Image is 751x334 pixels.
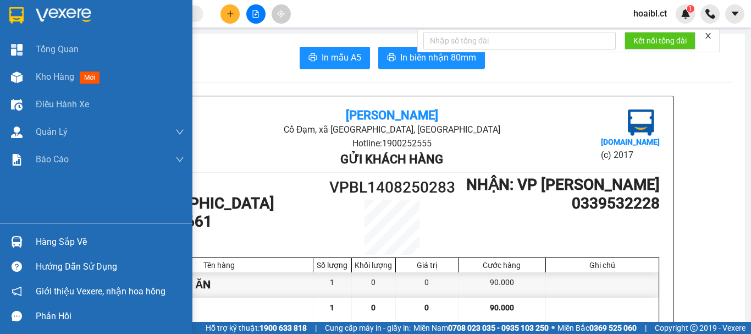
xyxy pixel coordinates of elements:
[355,261,393,270] div: Khối lượng
[36,125,68,139] span: Quản Lý
[413,322,549,334] span: Miền Nam
[36,234,184,250] div: Hàng sắp về
[424,303,429,312] span: 0
[36,259,184,275] div: Hướng dẫn sử dụng
[400,51,476,64] span: In biên nhận 80mm
[557,322,637,334] span: Miền Bắc
[11,72,23,83] img: warehouse-icon
[213,136,570,150] li: Hotline: 1900252555
[396,272,459,297] div: 0
[461,261,543,270] div: Cước hàng
[325,322,411,334] span: Cung cấp máy in - giấy in:
[371,303,375,312] span: 0
[272,4,291,24] button: aim
[11,154,23,166] img: solution-icon
[330,303,334,312] span: 1
[313,272,352,297] div: 1
[308,53,317,63] span: printer
[300,47,370,69] button: printerIn mẫu A5
[688,5,692,13] span: 1
[220,4,240,24] button: plus
[601,148,660,162] li: (c) 2017
[259,324,307,332] strong: 1900 633 818
[124,212,325,231] h1: 0383630661
[315,322,317,334] span: |
[346,108,438,122] b: [PERSON_NAME]
[11,127,23,138] img: warehouse-icon
[252,10,259,18] span: file-add
[690,324,698,332] span: copyright
[705,9,715,19] img: phone-icon
[125,272,313,297] div: 1 XỐP THỨC ĂN
[246,4,266,24] button: file-add
[645,322,647,334] span: |
[725,4,744,24] button: caret-down
[687,5,694,13] sup: 1
[549,261,656,270] div: Ghi chú
[227,10,234,18] span: plus
[466,176,660,194] b: NHẬN : VP [PERSON_NAME]
[36,42,79,56] span: Tổng Quan
[277,10,285,18] span: aim
[681,9,691,19] img: icon-new-feature
[124,176,274,212] b: GỬI : VP [GEOGRAPHIC_DATA]
[704,32,712,40] span: close
[601,138,660,146] b: [DOMAIN_NAME]
[551,326,555,330] span: ⚪️
[322,51,361,64] span: In mẫu A5
[628,109,654,136] img: logo.jpg
[11,236,23,248] img: warehouse-icon
[11,99,23,111] img: warehouse-icon
[633,35,687,47] span: Kết nối tổng đài
[589,324,637,332] strong: 0369 525 060
[12,261,22,272] span: question-circle
[36,72,74,82] span: Kho hàng
[12,311,22,321] span: message
[80,72,100,84] span: mới
[378,47,485,69] button: printerIn biên nhận 80mm
[175,155,184,164] span: down
[459,272,546,297] div: 90.000
[387,53,396,63] span: printer
[352,272,396,297] div: 0
[490,303,514,312] span: 90.000
[625,32,695,50] button: Kết nối tổng đài
[423,32,616,50] input: Nhập số tổng đài
[459,194,660,213] h1: 0339532228
[625,7,676,20] span: hoaibl.ct
[730,9,740,19] span: caret-down
[12,286,22,297] span: notification
[213,123,570,136] li: Cổ Đạm, xã [GEOGRAPHIC_DATA], [GEOGRAPHIC_DATA]
[340,152,443,166] b: Gửi khách hàng
[36,308,184,325] div: Phản hồi
[175,128,184,136] span: down
[206,322,307,334] span: Hỗ trợ kỹ thuật:
[448,324,549,332] strong: 0708 023 035 - 0935 103 250
[36,284,165,298] span: Giới thiệu Vexere, nhận hoa hồng
[36,97,89,111] span: Điều hành xe
[399,261,455,270] div: Giá trị
[11,44,23,56] img: dashboard-icon
[9,7,24,24] img: logo-vxr
[128,261,310,270] div: Tên hàng
[316,261,349,270] div: Số lượng
[325,176,459,200] h1: VPBL1408250283
[36,152,69,166] span: Báo cáo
